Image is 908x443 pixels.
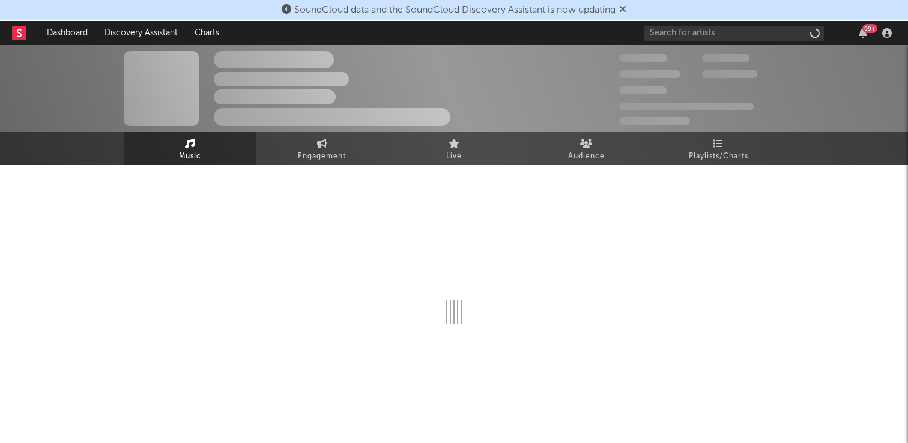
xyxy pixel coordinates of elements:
a: Live [388,132,520,165]
span: 100,000 [702,54,749,62]
input: Search for artists [644,26,824,41]
a: Charts [186,21,228,45]
span: SoundCloud data and the SoundCloud Discovery Assistant is now updating [294,5,616,15]
span: Engagement [298,149,346,164]
span: Live [446,149,462,164]
span: Dismiss [619,5,626,15]
a: Music [124,132,256,165]
a: Dashboard [38,21,96,45]
span: Playlists/Charts [689,149,748,164]
span: 50,000,000 Monthly Listeners [619,103,754,110]
a: Audience [520,132,652,165]
span: 300,000 [619,54,667,62]
span: Music [179,149,201,164]
a: Engagement [256,132,388,165]
a: Playlists/Charts [652,132,784,165]
div: 99 + [862,24,877,33]
span: 100,000 [619,86,667,94]
span: Audience [568,149,605,164]
a: Discovery Assistant [96,21,186,45]
button: 99+ [859,28,867,38]
span: 1,000,000 [702,70,757,78]
span: Jump Score: 85.0 [619,117,690,125]
span: 50,000,000 [619,70,680,78]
